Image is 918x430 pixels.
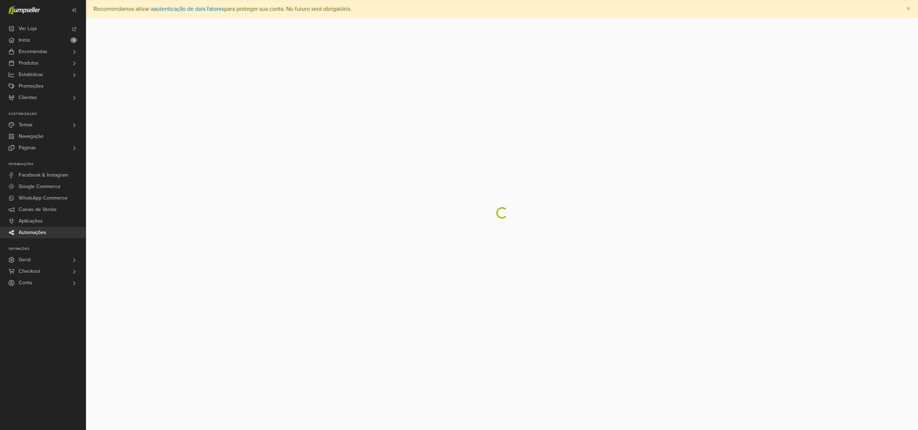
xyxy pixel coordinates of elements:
[19,266,40,277] span: Checkout
[19,277,32,289] span: Conta
[19,131,43,142] span: Navegação
[899,0,918,18] button: Close
[70,37,77,43] span: 5
[19,119,33,131] span: Temas
[19,192,67,204] span: WhatsApp Commerce
[19,254,30,266] span: Geral
[19,34,30,46] span: Início
[19,57,39,69] span: Produtos
[19,80,44,92] span: Promoções
[19,92,37,103] span: Clientes
[19,227,46,238] span: Automações
[19,215,43,227] span: Aplicações
[19,142,36,154] span: Páginas
[19,204,56,215] span: Canais de Venda
[19,46,47,57] span: Encomendas
[19,169,68,181] span: Facebook & Instagram
[9,247,86,251] p: Definições
[9,162,86,167] p: Integrações
[19,23,37,34] span: Ver Loja
[906,4,910,14] span: ×
[19,181,61,192] span: Google Commerce
[153,5,224,13] a: autenticação de dois fatores
[9,112,86,116] p: Customização
[19,69,43,80] span: Estatísticas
